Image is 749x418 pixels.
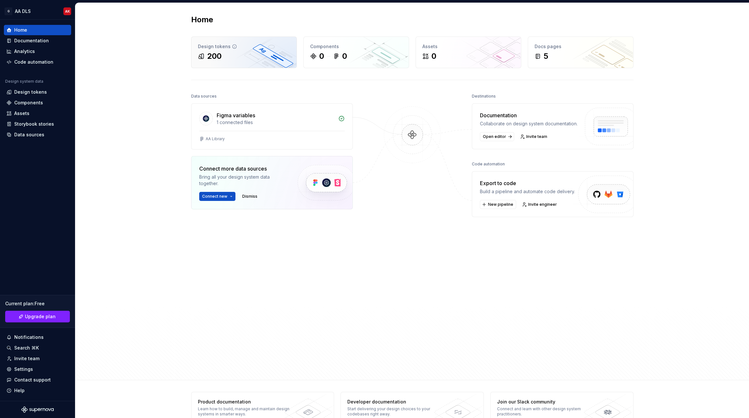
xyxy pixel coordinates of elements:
span: Invite team [526,134,547,139]
div: Product documentation [198,399,292,405]
div: Current plan : Free [5,300,70,307]
div: Developer documentation [347,399,441,405]
div: Build a pipeline and automate code delivery. [480,188,575,195]
div: Collaborate on design system documentation. [480,120,578,127]
a: Documentation [4,36,71,46]
a: Invite team [4,353,71,364]
div: Destinations [472,92,496,101]
a: Home [4,25,71,35]
a: Assets0 [416,37,521,68]
div: 0 [342,51,347,61]
span: Upgrade plan [25,313,56,320]
a: Invite engineer [520,200,560,209]
div: Settings [14,366,33,372]
div: Bring all your design system data together. [199,174,287,187]
div: 1 connected files [217,119,334,126]
div: Design tokens [14,89,47,95]
span: New pipeline [488,202,513,207]
button: New pipeline [480,200,516,209]
div: Documentation [480,111,578,119]
span: Dismiss [242,194,257,199]
div: 5 [544,51,548,61]
a: Invite team [518,132,550,141]
button: Search ⌘K [4,343,71,353]
div: 200 [207,51,222,61]
div: Export to code [480,179,575,187]
div: 0 [319,51,324,61]
a: Assets [4,108,71,119]
a: Design tokens200 [191,37,297,68]
a: Figma variables1 connected filesAA Library [191,103,353,150]
div: Notifications [14,334,44,340]
span: Invite engineer [528,202,557,207]
div: Connect more data sources [199,165,287,172]
span: Connect new [202,194,227,199]
div: Join our Slack community [497,399,591,405]
a: Components00 [303,37,409,68]
button: Connect new [199,192,235,201]
a: Upgrade plan [5,311,70,322]
div: Search ⌘K [14,345,39,351]
div: Design system data [5,79,43,84]
a: Analytics [4,46,71,57]
span: Open editor [483,134,506,139]
div: Storybook stories [14,121,54,127]
a: Open editor [480,132,514,141]
svg: Supernova Logo [21,406,54,413]
a: Data sources [4,130,71,140]
div: Assets [14,110,29,117]
div: 0 [431,51,436,61]
div: Contact support [14,377,51,383]
div: Start delivering your design choices to your codebases right away. [347,406,441,417]
a: Code automation [4,57,71,67]
div: Help [14,387,25,394]
div: AA DLS [15,8,31,15]
button: GAA DLSAK [1,4,74,18]
div: Components [14,99,43,106]
div: Analytics [14,48,35,55]
div: Home [14,27,27,33]
div: Data sources [191,92,217,101]
div: Documentation [14,37,49,44]
a: Design tokens [4,87,71,97]
div: Connect and learn with other design system practitioners. [497,406,591,417]
a: Storybook stories [4,119,71,129]
div: AA Library [206,136,225,141]
div: Assets [422,43,515,50]
div: Components [310,43,402,50]
div: Data sources [14,131,44,138]
div: Invite team [14,355,39,362]
div: G [5,7,12,15]
a: Docs pages5 [528,37,634,68]
button: Notifications [4,332,71,342]
div: Figma variables [217,111,255,119]
button: Dismiss [239,192,260,201]
div: AK [65,9,70,14]
div: Code automation [472,160,505,169]
a: Settings [4,364,71,374]
div: Docs pages [535,43,627,50]
a: Components [4,98,71,108]
button: Help [4,385,71,396]
div: Code automation [14,59,53,65]
div: Learn how to build, manage and maintain design systems in smarter ways. [198,406,292,417]
h2: Home [191,15,213,25]
button: Contact support [4,375,71,385]
div: Design tokens [198,43,290,50]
